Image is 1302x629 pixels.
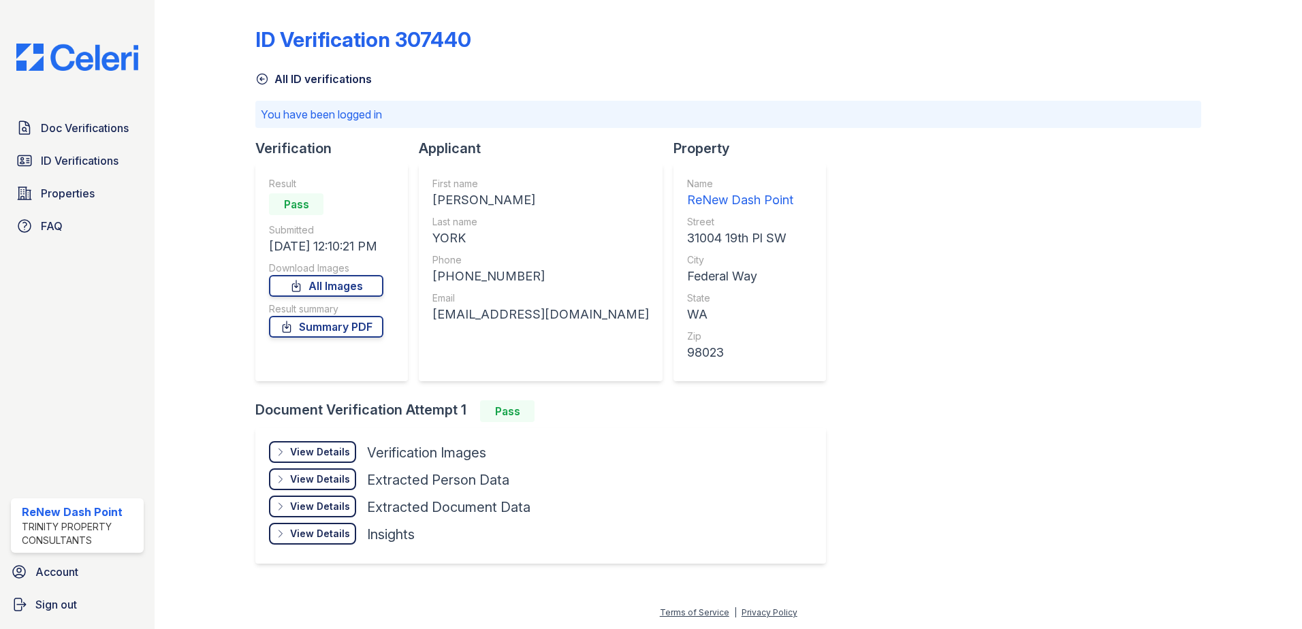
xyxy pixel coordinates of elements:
[290,527,350,541] div: View Details
[432,177,649,191] div: First name
[480,400,535,422] div: Pass
[687,177,793,210] a: Name ReNew Dash Point
[367,525,415,544] div: Insights
[255,139,419,158] div: Verification
[22,520,138,547] div: Trinity Property Consultants
[5,44,149,71] img: CE_Logo_Blue-a8612792a0a2168367f1c8372b55b34899dd931a85d93a1a3d3e32e68fde9ad4.png
[673,139,837,158] div: Property
[367,470,509,489] div: Extracted Person Data
[432,267,649,286] div: [PHONE_NUMBER]
[269,177,383,191] div: Result
[432,305,649,324] div: [EMAIL_ADDRESS][DOMAIN_NAME]
[432,291,649,305] div: Email
[11,147,144,174] a: ID Verifications
[687,267,793,286] div: Federal Way
[11,180,144,207] a: Properties
[687,329,793,343] div: Zip
[432,229,649,248] div: YORK
[255,27,471,52] div: ID Verification 307440
[22,504,138,520] div: ReNew Dash Point
[269,261,383,275] div: Download Images
[687,291,793,305] div: State
[742,607,797,617] a: Privacy Policy
[687,177,793,191] div: Name
[687,305,793,324] div: WA
[660,607,729,617] a: Terms of Service
[290,472,350,486] div: View Details
[269,193,323,215] div: Pass
[35,564,78,580] span: Account
[734,607,737,617] div: |
[269,302,383,316] div: Result summary
[432,253,649,267] div: Phone
[419,139,673,158] div: Applicant
[255,400,837,422] div: Document Verification Attempt 1
[269,275,383,297] a: All Images
[5,591,149,618] a: Sign out
[367,443,486,462] div: Verification Images
[5,558,149,585] a: Account
[255,71,372,87] a: All ID verifications
[687,253,793,267] div: City
[41,185,95,201] span: Properties
[11,212,144,240] a: FAQ
[269,223,383,237] div: Submitted
[41,152,118,169] span: ID Verifications
[261,106,1196,123] p: You have been logged in
[687,215,793,229] div: Street
[290,500,350,513] div: View Details
[687,229,793,248] div: 31004 19th Pl SW
[35,596,77,613] span: Sign out
[290,445,350,459] div: View Details
[41,120,129,136] span: Doc Verifications
[269,316,383,338] a: Summary PDF
[687,343,793,362] div: 98023
[11,114,144,142] a: Doc Verifications
[432,215,649,229] div: Last name
[41,218,63,234] span: FAQ
[687,191,793,210] div: ReNew Dash Point
[269,237,383,256] div: [DATE] 12:10:21 PM
[367,498,530,517] div: Extracted Document Data
[432,191,649,210] div: [PERSON_NAME]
